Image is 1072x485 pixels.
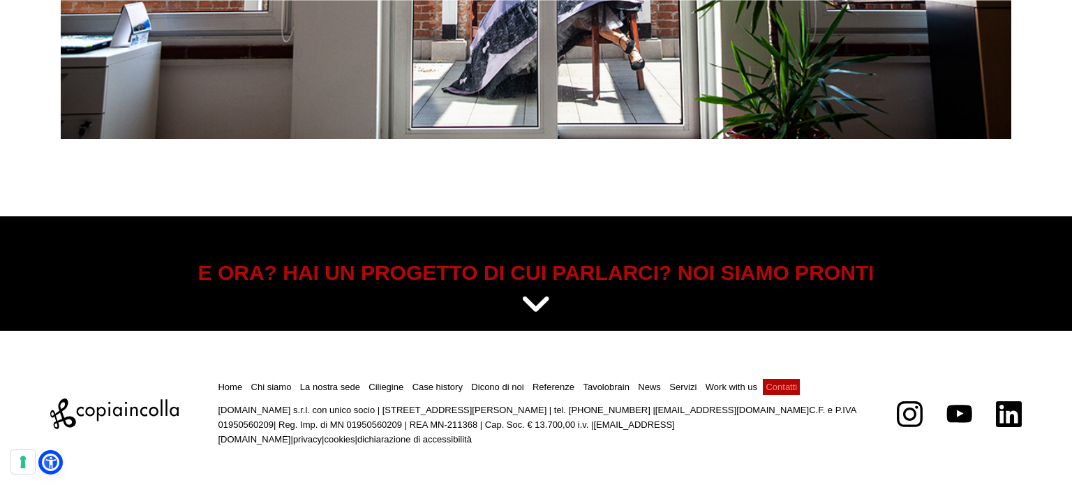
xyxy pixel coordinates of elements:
a: [EMAIL_ADDRESS][DOMAIN_NAME] [218,419,674,445]
a: Referenze [533,382,574,392]
a: Case history [412,382,463,392]
a: Tavolobrain [583,382,630,392]
a: News [638,382,661,392]
a: Servizi [669,382,697,392]
a: cookies [324,434,355,445]
a: Open Accessibility Menu [42,454,59,471]
h5: E ORA? HAI UN PROGETTO DI CUI PARLARCI? NOI SIAMO PRONTI [61,258,1012,288]
a: La nostra sede [300,382,360,392]
a: Contatti [766,382,797,392]
button: Le tue preferenze relative al consenso per le tecnologie di tracciamento [11,450,35,474]
a: dichiarazione di accessibilità [357,434,472,445]
a: Work with us [706,382,757,392]
a: privacy [293,434,322,445]
p: [DOMAIN_NAME] s.r.l. con unico socio | [STREET_ADDRESS][PERSON_NAME] | tel. [PHONE_NUMBER] | C.F.... [218,403,857,447]
a: [EMAIL_ADDRESS][DOMAIN_NAME] [655,405,809,415]
a: Ciliegine [368,382,403,392]
a: Dicono di noi [471,382,523,392]
a: Chi siamo [251,382,292,392]
a: Home [218,382,242,392]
